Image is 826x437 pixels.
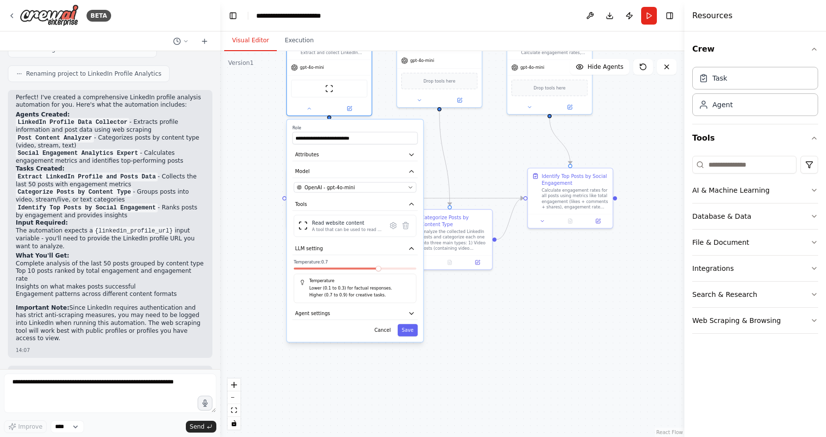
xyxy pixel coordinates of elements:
[399,219,412,232] button: Delete tool
[712,100,733,110] div: Agent
[16,118,129,127] code: LinkedIn Profile Data Collector
[294,259,327,264] span: Temperature: 0.7
[295,168,309,175] span: Model
[16,291,205,298] li: Engagement patterns across different content formats
[588,63,623,71] span: Hide Agents
[312,219,383,226] div: Read website content
[692,63,818,124] div: Crew
[692,237,749,247] div: File & Document
[16,173,205,189] li: - Collects the last 50 posts with engagement metrics
[692,204,818,229] button: Database & Data
[224,30,277,51] button: Visual Editor
[692,282,818,307] button: Search & Research
[330,104,369,113] button: Open in side panel
[294,182,416,193] button: OpenAI - gpt-4o-mini
[16,260,205,268] li: Complete analysis of the last 50 posts grouped by content type
[277,30,322,51] button: Execution
[293,242,418,255] button: LLM setting
[256,11,338,21] nav: breadcrumb
[466,258,489,266] button: Open in side panel
[421,214,488,228] div: Categorize Posts by Content Type
[692,316,781,325] div: Web Scraping & Browsing
[295,201,307,207] span: Tools
[407,209,493,270] div: Categorize Posts by Content TypeAnalyze the collected LinkedIn posts and categorize each one into...
[18,423,42,431] span: Improve
[16,134,205,150] li: - Categorizes posts by content type (video, stream, text)
[16,173,158,181] code: Extract LinkedIn Profile and Posts Data
[497,195,524,243] g: Edge from fdea3caa-0a52-4bbc-9a10-0f24408bd67e to a71c9f25-48d6-4ffb-8e30-7f64cd284ba7
[16,267,205,283] li: Top 10 posts ranked by total engagement and engagement rate
[440,96,479,105] button: Open in side panel
[520,65,544,70] span: gpt-4o-mini
[293,198,418,211] button: Tools
[16,204,158,212] code: Identify Top Posts by Social Engagement
[692,10,733,22] h4: Resources
[16,188,133,197] code: Categorize Posts by Content Type
[16,283,205,291] li: Insights on what makes posts successful
[16,219,68,226] strong: Input Required:
[228,391,240,404] button: zoom out
[16,227,205,250] p: The automation expects a input variable - you'll need to provide the LinkedIn profile URL you wan...
[16,304,205,343] p: Since LinkedIn requires authentication and has strict anti-scraping measures, you may need to be ...
[228,59,254,67] div: Version 1
[692,290,757,299] div: Search & Research
[421,229,488,251] div: Analyze the collected LinkedIn posts and categorize each one into three main types: 1) Video post...
[435,258,464,266] button: No output available
[228,379,240,430] div: React Flow controls
[692,256,818,281] button: Integrations
[570,59,629,75] button: Hide Agents
[542,173,609,186] div: Identify Top Posts by Social Engagement
[692,185,769,195] div: AI & Machine Learning
[20,4,79,27] img: Logo
[309,292,411,299] p: Higher (0.7 to 0.9) for creative tasks.
[521,50,588,56] div: Calculate engagement rates, identify top-performing posts by social engagement metrics, and provi...
[370,324,395,336] button: Cancel
[300,65,324,70] span: gpt-4o-mini
[16,134,94,143] code: Post Content Analyzer
[87,10,111,22] div: BETA
[692,230,818,255] button: File & Document
[16,165,64,172] strong: Tasks Created:
[293,165,418,178] button: Model
[325,85,333,93] img: ScrapeWebsiteTool
[692,152,818,342] div: Tools
[692,124,818,152] button: Tools
[16,118,205,134] li: - Extracts profile information and post data using web scraping
[228,379,240,391] button: zoom in
[304,184,355,191] span: OpenAI - gpt-4o-mini
[712,73,727,83] div: Task
[295,151,319,158] span: Attributes
[4,420,47,433] button: Improve
[533,85,565,91] span: Drop tools here
[656,430,683,435] a: React Flow attribution
[398,324,418,336] button: Save
[542,188,609,210] div: Calculate engagement rates for all posts using metrics like total engagement (likes + comments + ...
[197,35,212,47] button: Start a new chat
[436,111,453,205] g: Edge from ecca6344-6922-403a-98e2-291f0cc97387 to fdea3caa-0a52-4bbc-9a10-0f24408bd67e
[295,245,323,252] span: LLM setting
[228,417,240,430] button: toggle interactivity
[26,70,161,78] span: Renaming project to LinkedIn Profile Analytics
[312,227,383,233] div: A tool that can be used to read a website content.
[298,221,308,231] img: ScrapeWebsiteTool
[556,217,585,225] button: No output available
[16,252,69,259] strong: What You'll Get:
[309,285,411,292] p: Lower (0.1 to 0.3) for factual responses.
[299,278,410,284] h5: Temperature
[546,118,574,164] g: Edge from f1b26dbc-70f3-4ff0-a616-4e52ed619311 to a71c9f25-48d6-4ffb-8e30-7f64cd284ba7
[396,30,482,108] div: gpt-4o-miniDrop tools here
[16,149,140,158] code: Social Engagement Analytics Expert
[506,30,592,115] div: Calculate engagement rates, identify top-performing posts by social engagement metrics, and provi...
[692,211,751,221] div: Database & Data
[692,35,818,63] button: Crew
[410,58,434,63] span: gpt-4o-mini
[586,217,610,225] button: Open in side panel
[423,78,455,85] span: Drop tools here
[190,423,205,431] span: Send
[93,227,175,235] code: {linkedin_profile_url}
[295,310,330,317] span: Agent settings
[226,9,240,23] button: Hide left sidebar
[293,307,418,320] button: Agent settings
[663,9,677,23] button: Hide right sidebar
[169,35,193,47] button: Switch to previous chat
